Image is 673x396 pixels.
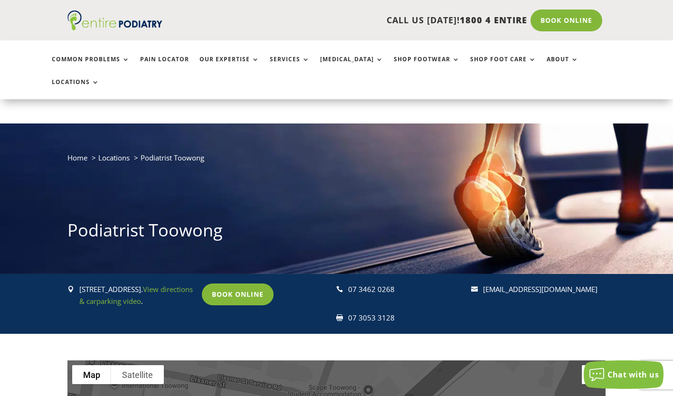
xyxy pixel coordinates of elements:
span: 1800 4 ENTIRE [460,14,527,26]
a: Services [270,56,310,76]
button: Toggle fullscreen view [582,365,601,384]
a: Home [67,153,87,162]
a: Book Online [531,9,602,31]
span: Podiatrist Toowong [141,153,204,162]
a: Locations [52,79,99,99]
a: Common Problems [52,56,130,76]
a: [MEDICAL_DATA] [320,56,383,76]
img: logo (1) [67,10,162,30]
a: Shop Foot Care [470,56,536,76]
h1: Podiatrist Toowong [67,218,606,247]
span:  [471,286,478,292]
p: CALL US [DATE]! [190,14,527,27]
a: Book Online [202,283,274,305]
a: About [547,56,578,76]
span:  [67,286,74,292]
p: 07 3462 0268 [348,283,463,296]
a: Entire Podiatry [67,23,162,32]
a: Pain Locator [140,56,189,76]
p: 07 3053 3128 [348,312,463,324]
span:  [336,286,343,292]
nav: breadcrumb [67,151,606,171]
p: [STREET_ADDRESS]. . [79,283,194,308]
span:  [336,314,343,321]
span: Chat with us [607,369,659,380]
button: Show street map [72,365,111,384]
button: Chat with us [584,360,664,389]
a: Shop Footwear [394,56,460,76]
a: [EMAIL_ADDRESS][DOMAIN_NAME] [483,284,597,294]
button: Show satellite imagery [111,365,164,384]
a: Our Expertise [199,56,259,76]
a: Locations [98,153,130,162]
